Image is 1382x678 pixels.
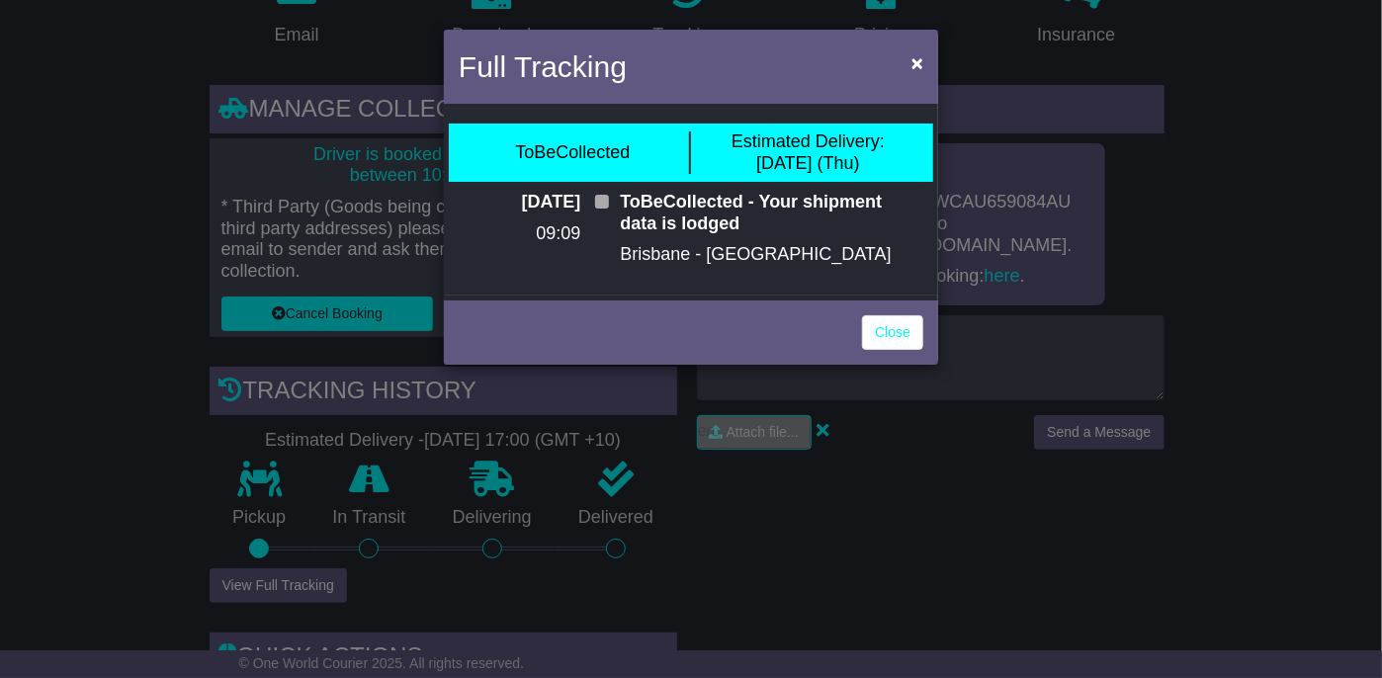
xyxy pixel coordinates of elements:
[459,223,580,245] p: 09:09
[620,192,923,234] p: ToBeCollected - Your shipment data is lodged
[515,142,630,164] div: ToBeCollected
[732,131,885,174] div: [DATE] (Thu)
[459,192,580,213] p: [DATE]
[911,51,923,74] span: ×
[620,244,923,266] p: Brisbane - [GEOGRAPHIC_DATA]
[862,315,923,350] a: Close
[732,131,885,151] span: Estimated Delivery:
[459,44,627,89] h4: Full Tracking
[902,42,933,83] button: Close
